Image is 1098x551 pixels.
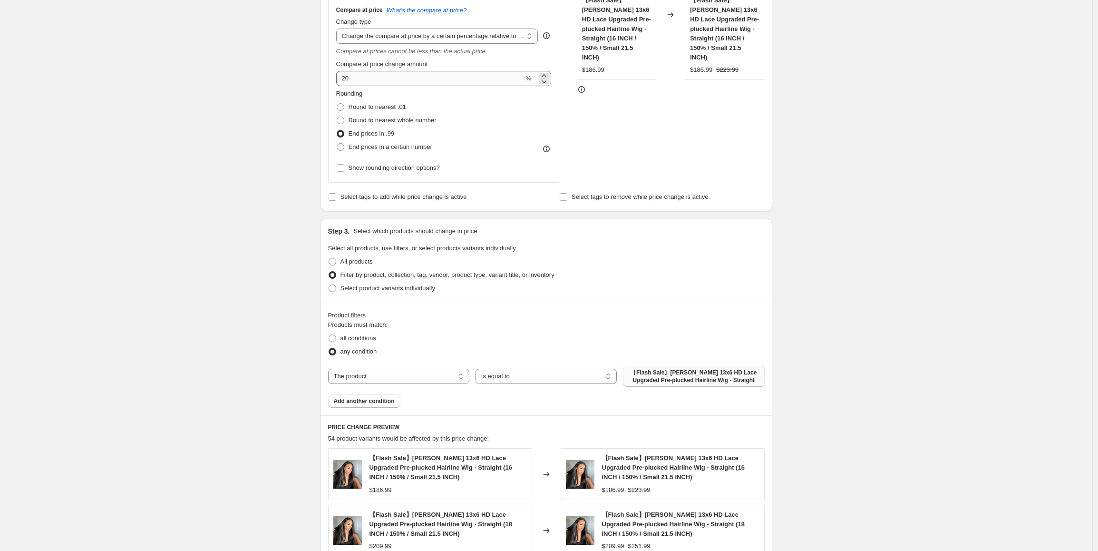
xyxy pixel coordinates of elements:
span: Compare at price change amount [336,60,428,68]
strike: $223.99 [628,485,651,495]
span: 54 product variants would be affected by this price change: [328,435,489,442]
input: 20 [336,71,524,86]
span: Round to nearest whole number [349,117,437,124]
div: $209.99 [369,541,392,551]
img: STW_80x.webp [333,460,362,489]
span: Select tags to remove while price change is active [572,193,709,200]
p: Select which products should change in price [353,226,477,236]
span: Round to nearest .01 [349,103,406,110]
span: 【Flash Sale】[PERSON_NAME] 13x6 HD Lace Upgraded Pre-plucked Hairline Wig - Straight (16 INCH / 15... [602,454,745,481]
div: Product filters [328,311,765,320]
img: STW_80x.webp [333,516,362,545]
div: help [542,31,551,40]
span: Select product variants individually [340,285,435,292]
h3: Compare at price [336,6,383,14]
span: all conditions [340,335,376,342]
span: 【Flash Sale】[PERSON_NAME] 13x6 HD Lace Upgraded Pre-plucked Hairline Wig - Straight (18 INCH / 15... [602,511,745,537]
img: STW_80x.webp [566,460,594,489]
button: Add another condition [328,394,400,408]
strike: $223.99 [716,65,738,75]
div: $186.99 [602,485,624,495]
span: any condition [340,348,377,355]
h6: PRICE CHANGE PREVIEW [328,423,765,431]
button: What's the compare at price? [387,7,467,14]
div: $186.99 [690,65,712,75]
span: 【Flash Sale】[PERSON_NAME] 13x6 HD Lace Upgraded Pre-plucked Hairline Wig - Straight [629,369,758,384]
span: 【Flash Sale】[PERSON_NAME] 13x6 HD Lace Upgraded Pre-plucked Hairline Wig - Straight (16 INCH / 15... [369,454,512,481]
div: $186.99 [582,65,604,75]
div: $209.99 [602,541,624,551]
span: 【Flash Sale】[PERSON_NAME] 13x6 HD Lace Upgraded Pre-plucked Hairline Wig - Straight (18 INCH / 15... [369,511,512,537]
span: % [525,75,531,82]
span: Add another condition [334,397,395,405]
span: Change type [336,18,371,25]
button: 【Flash Sale】Adeline 13x6 HD Lace Upgraded Pre-plucked Hairline Wig - Straight [623,366,764,387]
span: Show rounding direction options? [349,164,440,171]
span: Select all products, use filters, or select products variants individually [328,245,516,252]
span: End prices in a certain number [349,143,432,150]
i: Compare at prices cannot be less than the actual price. [336,48,487,55]
span: Select tags to add while price change is active [340,193,467,200]
span: Rounding [336,90,363,97]
img: STW_80x.webp [566,516,594,545]
span: End prices in .99 [349,130,395,137]
strike: $251.99 [628,541,651,551]
div: $186.99 [369,485,392,495]
span: All products [340,258,373,265]
h2: Step 3. [328,226,350,236]
span: Filter by product, collection, tag, vendor, product type, variant title, or inventory [340,271,554,278]
span: Products must match: [328,321,388,328]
